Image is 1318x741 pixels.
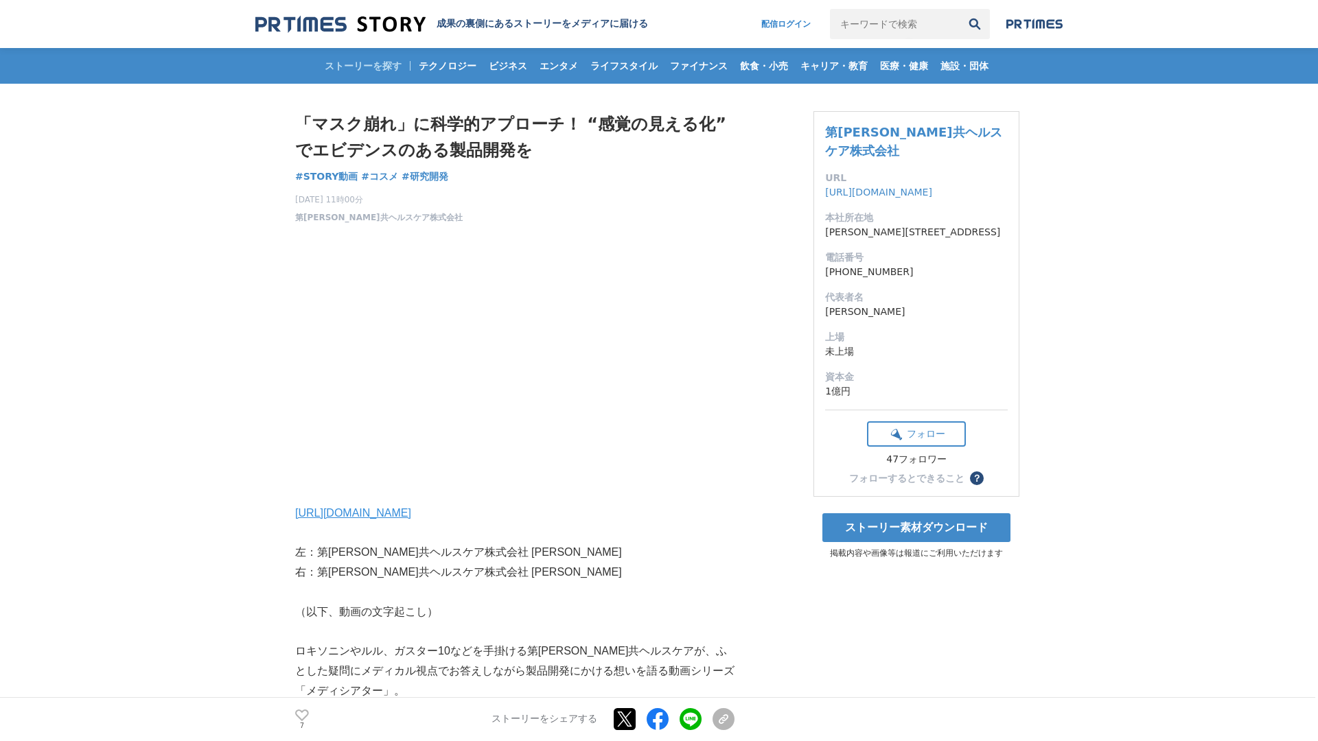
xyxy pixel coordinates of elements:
a: [URL][DOMAIN_NAME] [825,187,932,198]
dd: [PERSON_NAME] [825,305,1008,319]
a: エンタメ [534,48,583,84]
input: キーワードで検索 [830,9,960,39]
a: 飲食・小売 [735,48,794,84]
span: #コスメ [361,170,398,183]
a: 配信ログイン [748,9,824,39]
div: 47フォロワー [867,454,966,466]
p: ストーリーをシェアする [492,714,597,726]
span: エンタメ [534,60,583,72]
a: 成果の裏側にあるストーリーをメディアに届ける 成果の裏側にあるストーリーをメディアに届ける [255,15,648,34]
span: 医療・健康 [875,60,934,72]
p: 7 [295,722,309,729]
h1: 「マスク崩れ」に科学的アプローチ！ “感覚の見える化”でエビデンスのある製品開発を [295,111,735,164]
dt: 代表者名 [825,290,1008,305]
a: #研究開発 [402,169,448,184]
a: #コスメ [361,169,398,184]
a: [URL][DOMAIN_NAME] [295,507,411,519]
p: ロキソニンやルル、ガスター10などを手掛ける第[PERSON_NAME]共ヘルスケアが、ふとした疑問にメディカル視点でお答えしながら製品開発にかける想いを語る動画シリーズ「メディシアター」。 [295,642,735,701]
a: 第[PERSON_NAME]共ヘルスケア株式会社 [295,211,463,224]
span: ライフスタイル [585,60,663,72]
button: 検索 [960,9,990,39]
span: ファイナンス [664,60,733,72]
div: フォローするとできること [849,473,964,483]
a: #STORY動画 [295,169,358,184]
a: ファイナンス [664,48,733,84]
dd: 未上場 [825,344,1008,359]
span: ビジネス [483,60,533,72]
span: テクノロジー [413,60,482,72]
a: ビジネス [483,48,533,84]
p: 右：第[PERSON_NAME]共ヘルスケア株式会社 [PERSON_NAME] [295,563,735,583]
p: （以下、動画の文字起こし） [295,602,735,622]
a: ライフスタイル [585,48,663,84]
dd: [PHONE_NUMBER] [825,265,1008,279]
span: ？ [972,473,982,483]
p: 掲載内容や画像等は報道にご利用いただけます [813,548,1019,559]
dt: 電話番号 [825,250,1008,265]
dt: URL [825,171,1008,185]
dt: 資本金 [825,370,1008,384]
a: テクノロジー [413,48,482,84]
h2: 成果の裏側にあるストーリーをメディアに届ける [437,18,648,30]
a: ストーリー素材ダウンロード [822,513,1010,542]
dd: [PERSON_NAME][STREET_ADDRESS] [825,225,1008,239]
a: キャリア・教育 [795,48,873,84]
span: #研究開発 [402,170,448,183]
p: 左：第[PERSON_NAME]共ヘルスケア株式会社 [PERSON_NAME] [295,543,735,563]
span: [DATE] 11時00分 [295,193,463,206]
dt: 上場 [825,330,1008,344]
a: 医療・健康 [875,48,934,84]
img: prtimes [1006,19,1063,30]
dd: 1億円 [825,384,1008,399]
span: 飲食・小売 [735,60,794,72]
span: 施設・団体 [935,60,994,72]
a: 第[PERSON_NAME]共ヘルスケア株式会社 [825,125,1002,158]
span: #STORY動画 [295,170,358,183]
button: フォロー [867,421,966,447]
span: キャリア・教育 [795,60,873,72]
dt: 本社所在地 [825,211,1008,225]
a: 施設・団体 [935,48,994,84]
img: 成果の裏側にあるストーリーをメディアに届ける [255,15,426,34]
button: ？ [970,471,984,485]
